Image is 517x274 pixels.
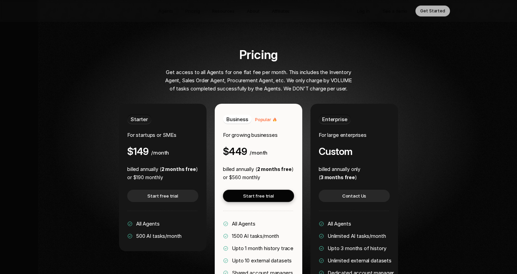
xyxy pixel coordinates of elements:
[108,48,409,61] h2: Pricing
[243,192,274,199] p: Start free trial
[243,5,263,16] a: About
[226,116,248,122] span: Business
[378,5,412,16] a: See a demo
[257,166,292,172] strong: 2 months free
[147,192,178,199] p: Start free trial
[328,257,392,264] span: Unlimited external datasets
[131,116,148,122] span: Starter
[319,165,360,173] p: billed annually only
[420,8,445,14] p: Get Started
[357,8,369,14] p: Log in
[247,8,259,14] p: About
[223,146,247,157] h4: $449
[268,5,294,16] a: Affiliates
[342,192,367,199] p: Contact Us
[319,146,352,157] h4: Custom
[383,8,408,14] p: See a demo
[208,5,239,16] a: Resources
[151,149,169,156] span: /month
[127,165,198,173] p: billed annually ( )
[136,220,160,227] span: All Agents
[328,233,386,239] span: Unlimited AI tasks/month
[127,190,198,202] a: Start free trial
[154,5,177,16] a: Agents
[127,132,176,138] span: For startups or SMEs
[181,5,204,16] a: Pricing
[328,220,351,227] span: All Agents
[212,8,235,14] p: Resources
[415,5,450,16] a: Get Started
[232,245,293,251] span: Upto 1 month history trace
[223,190,294,202] a: Start free trial
[232,233,279,239] span: 1500 AI tasks/month
[223,132,278,138] span: For growing businesses
[328,245,386,251] span: Upto 3 months of history
[165,69,353,92] span: Get access to all Agents for one flat fee per month. This includes the Inventory Agent, Sales Ord...
[185,8,200,14] p: Pricing
[158,8,173,14] p: Agents
[161,166,196,172] strong: 2 months free
[127,173,198,182] p: or $190 monthly
[255,117,271,122] span: Popular
[272,8,290,14] p: Affiliates
[127,146,148,157] h4: $149
[352,5,374,16] a: Log in
[232,220,255,227] span: All Agents
[223,173,294,182] p: or $560 monthly
[319,190,390,202] a: Contact Us
[319,132,367,138] span: For large enterprises
[322,116,347,122] span: Enterprise
[320,174,355,180] strong: 3 months free
[136,233,182,239] span: 500 AI tasks/month
[232,257,292,264] span: Upto 10 external datasets
[319,173,360,182] p: ( )
[250,149,267,156] span: /month
[223,165,294,173] p: billed annually ( )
